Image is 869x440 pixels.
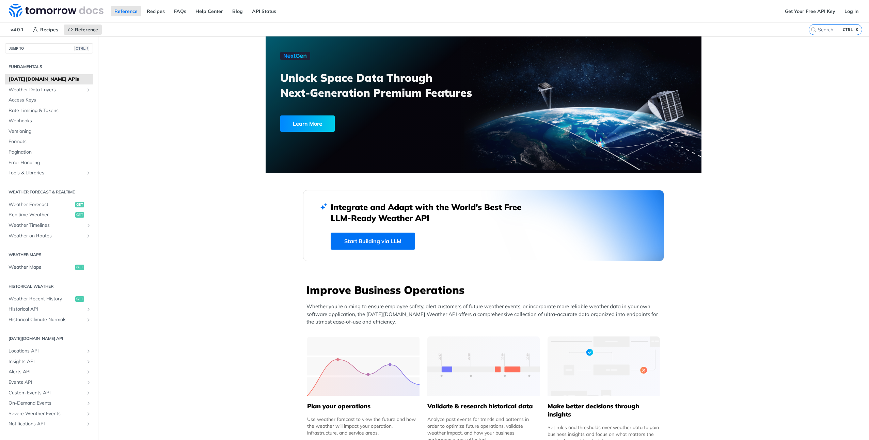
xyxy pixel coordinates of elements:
a: Events APIShow subpages for Events API [5,377,93,388]
span: Error Handling [9,159,91,166]
h3: Unlock Space Data Through Next-Generation Premium Features [280,70,491,100]
a: Weather Data LayersShow subpages for Weather Data Layers [5,85,93,95]
a: Realtime Weatherget [5,210,93,220]
button: Show subpages for Severe Weather Events [86,411,91,417]
button: Show subpages for On-Demand Events [86,400,91,406]
span: CTRL-/ [74,46,89,51]
a: Weather TimelinesShow subpages for Weather Timelines [5,220,93,231]
button: Show subpages for Locations API [86,348,91,354]
a: Rate Limiting & Tokens [5,106,93,116]
a: Weather on RoutesShow subpages for Weather on Routes [5,231,93,241]
a: Get Your Free API Key [781,6,839,16]
span: Rate Limiting & Tokens [9,107,91,114]
a: Webhooks [5,116,93,126]
span: Reference [75,27,98,33]
a: Historical APIShow subpages for Historical API [5,304,93,314]
button: Show subpages for Alerts API [86,369,91,375]
a: Reference [111,6,141,16]
a: Insights APIShow subpages for Insights API [5,357,93,367]
a: Log In [841,6,862,16]
span: v4.0.1 [7,25,27,35]
span: [DATE][DOMAIN_NAME] APIs [9,76,91,83]
span: Notifications API [9,421,84,427]
h2: Weather Maps [5,252,93,258]
kbd: CTRL-K [841,26,860,33]
a: On-Demand EventsShow subpages for On-Demand Events [5,398,93,408]
a: Learn More [280,115,449,132]
img: a22d113-group-496-32x.svg [548,336,660,396]
button: Show subpages for Insights API [86,359,91,364]
span: Weather Data Layers [9,87,84,93]
h2: Historical Weather [5,283,93,289]
span: On-Demand Events [9,400,84,407]
span: Versioning [9,128,91,135]
h2: Integrate and Adapt with the World’s Best Free LLM-Ready Weather API [331,202,532,223]
button: Show subpages for Custom Events API [86,390,91,396]
span: get [75,212,84,218]
a: Formats [5,137,93,147]
div: Use weather forecast to view the future and how the weather will impact your operation, infrastru... [307,416,420,436]
h5: Validate & research historical data [427,402,540,410]
a: Tools & LibrariesShow subpages for Tools & Libraries [5,168,93,178]
span: Severe Weather Events [9,410,84,417]
span: Weather on Routes [9,233,84,239]
svg: Search [811,27,816,32]
img: 39565e8-group-4962x.svg [307,336,420,396]
span: Weather Maps [9,264,74,271]
a: Access Keys [5,95,93,105]
a: Weather Recent Historyget [5,294,93,304]
a: Severe Weather EventsShow subpages for Severe Weather Events [5,409,93,419]
button: Show subpages for Weather Timelines [86,223,91,228]
span: Recipes [40,27,58,33]
span: Custom Events API [9,390,84,396]
span: Historical API [9,306,84,313]
span: Weather Forecast [9,201,74,208]
a: Pagination [5,147,93,157]
h5: Plan your operations [307,402,420,410]
span: Insights API [9,358,84,365]
a: Blog [228,6,247,16]
button: JUMP TOCTRL-/ [5,43,93,53]
img: NextGen [280,52,310,60]
a: API Status [248,6,280,16]
a: Recipes [29,25,62,35]
a: Reference [64,25,102,35]
a: Custom Events APIShow subpages for Custom Events API [5,388,93,398]
a: Alerts APIShow subpages for Alerts API [5,367,93,377]
span: Alerts API [9,368,84,375]
span: Realtime Weather [9,211,74,218]
span: Formats [9,138,91,145]
div: Learn More [280,115,335,132]
button: Show subpages for Historical API [86,307,91,312]
button: Show subpages for Events API [86,380,91,385]
a: Help Center [192,6,227,16]
h2: Weather Forecast & realtime [5,189,93,195]
a: Versioning [5,126,93,137]
img: Tomorrow.io Weather API Docs [9,4,104,17]
h2: Fundamentals [5,64,93,70]
button: Show subpages for Historical Climate Normals [86,317,91,323]
span: get [75,202,84,207]
span: Tools & Libraries [9,170,84,176]
span: Historical Climate Normals [9,316,84,323]
h3: Improve Business Operations [306,282,664,297]
a: Weather Forecastget [5,200,93,210]
a: Weather Mapsget [5,262,93,272]
a: Error Handling [5,158,93,168]
p: Whether you’re aiming to ensure employee safety, alert customers of future weather events, or inc... [306,303,664,326]
a: Locations APIShow subpages for Locations API [5,346,93,356]
span: Pagination [9,149,91,156]
a: Notifications APIShow subpages for Notifications API [5,419,93,429]
a: FAQs [170,6,190,16]
span: Locations API [9,348,84,355]
span: Weather Recent History [9,296,74,302]
a: Recipes [143,6,169,16]
h2: [DATE][DOMAIN_NAME] API [5,335,93,342]
span: Events API [9,379,84,386]
span: get [75,296,84,302]
button: Show subpages for Weather on Routes [86,233,91,239]
img: 13d7ca0-group-496-2.svg [427,336,540,396]
h5: Make better decisions through insights [548,402,660,419]
a: [DATE][DOMAIN_NAME] APIs [5,74,93,84]
a: Historical Climate NormalsShow subpages for Historical Climate Normals [5,315,93,325]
